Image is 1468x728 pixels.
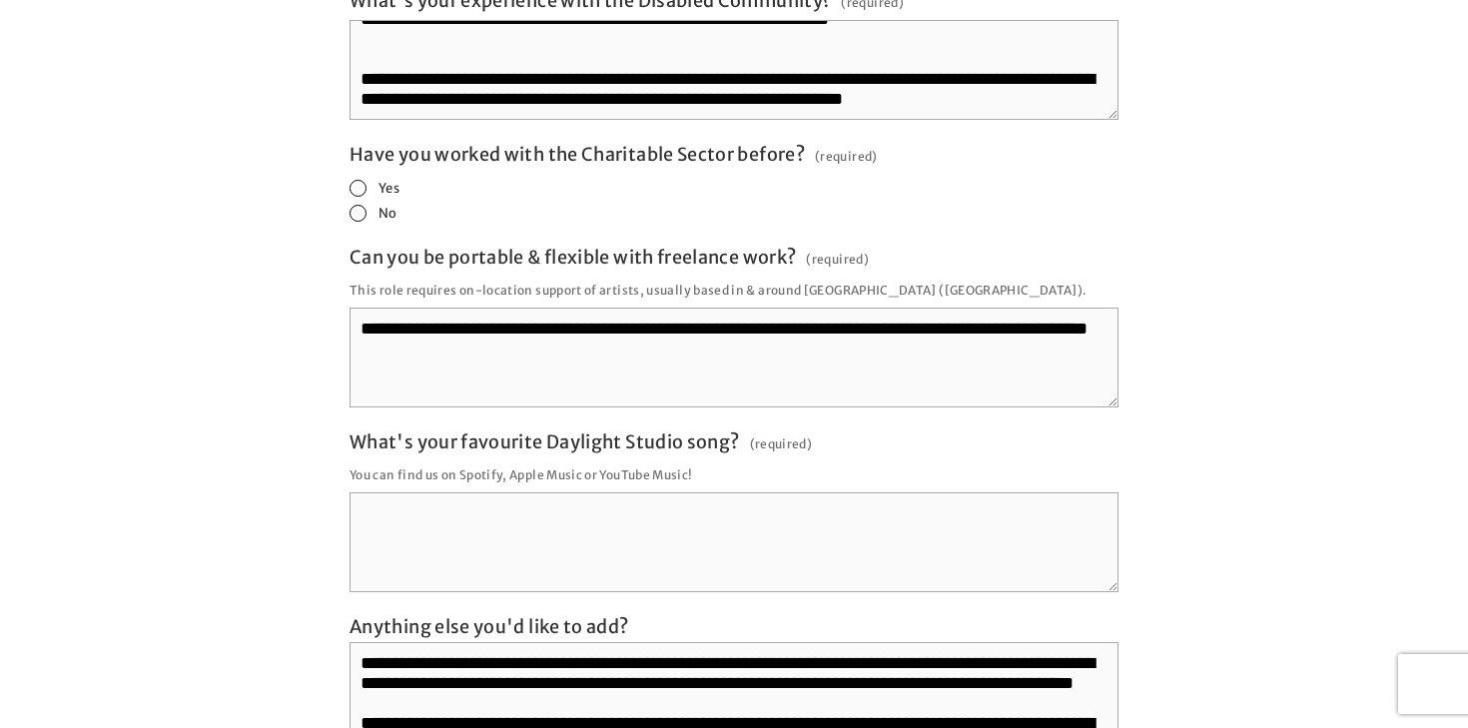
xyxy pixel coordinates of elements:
span: (required) [750,430,813,457]
span: No [378,205,397,222]
p: You can find us on Spotify, Apple Music or YouTube Music! [350,461,1118,488]
span: Yes [378,180,399,197]
span: Have you worked with the Charitable Sector before? [350,143,805,166]
span: (required) [806,246,869,273]
span: Can you be portable & flexible with freelance work? [350,246,796,269]
span: (required) [815,143,878,170]
span: What's your favourite Daylight Studio song? [350,430,739,453]
span: Anything else you'd like to add? [350,615,629,638]
p: This role requires on-location support of artists, usually based in & around [GEOGRAPHIC_DATA] ([... [350,277,1118,304]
